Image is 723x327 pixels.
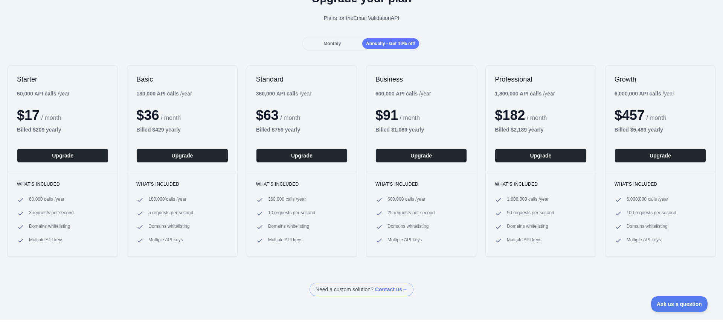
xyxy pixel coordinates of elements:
button: Upgrade [495,148,586,163]
iframe: Toggle Customer Support [651,296,708,312]
button: Upgrade [256,148,348,163]
button: Upgrade [375,148,467,163]
span: $ 182 [495,107,525,123]
b: Billed $ 2,189 yearly [495,127,543,133]
b: Billed $ 759 yearly [256,127,300,133]
b: Billed $ 1,089 yearly [375,127,424,133]
span: $ 91 [375,107,398,123]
